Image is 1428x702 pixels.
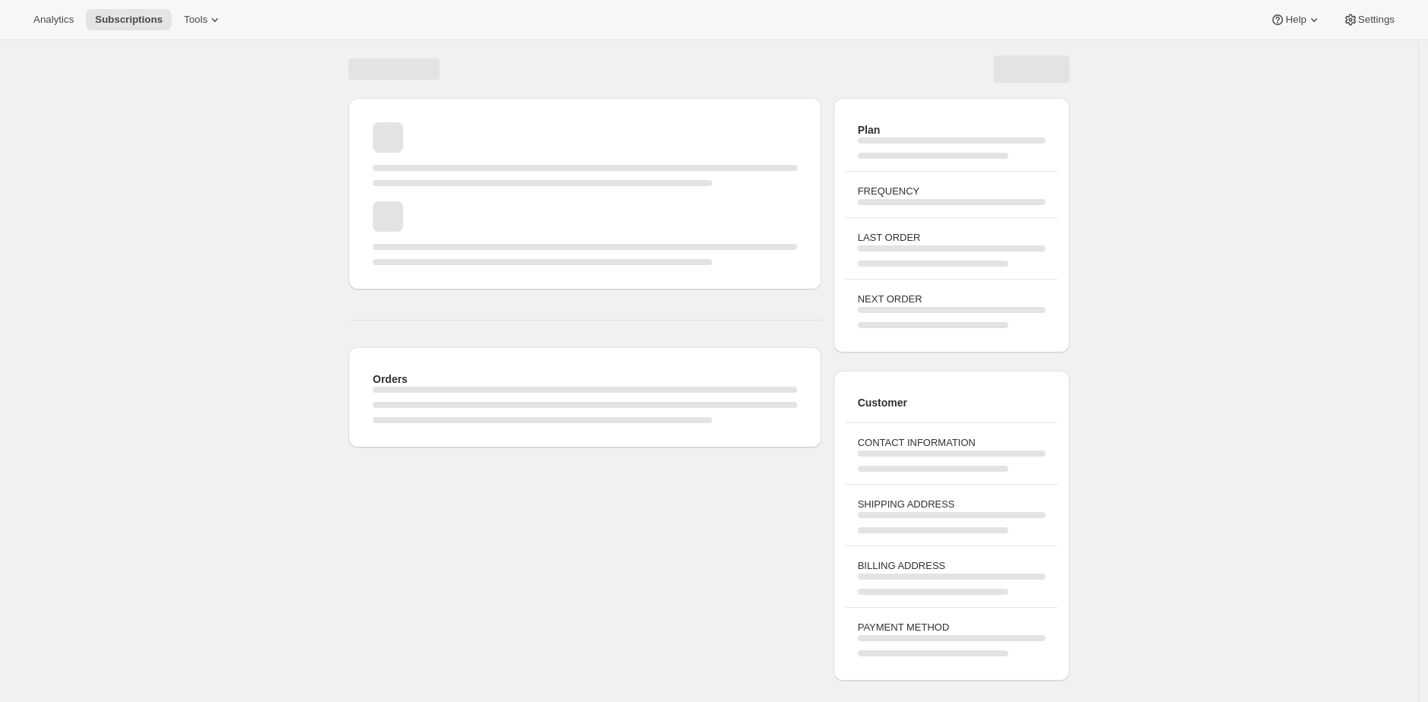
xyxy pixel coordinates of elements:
h3: SHIPPING ADDRESS [858,497,1045,512]
h3: LAST ORDER [858,230,1045,245]
span: Analytics [33,14,74,26]
h3: PAYMENT METHOD [858,620,1045,635]
button: Tools [175,9,232,30]
h2: Customer [858,395,1045,410]
span: Settings [1358,14,1395,26]
span: Subscriptions [95,14,162,26]
h3: BILLING ADDRESS [858,558,1045,574]
button: Subscriptions [86,9,172,30]
h3: CONTACT INFORMATION [858,435,1045,451]
button: Help [1261,9,1330,30]
h2: Plan [858,122,1045,138]
span: Tools [184,14,207,26]
div: Page loading [330,40,1088,687]
h3: FREQUENCY [858,184,1045,199]
span: Help [1285,14,1306,26]
h2: Orders [373,372,797,387]
h3: NEXT ORDER [858,292,1045,307]
button: Analytics [24,9,83,30]
button: Settings [1334,9,1404,30]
